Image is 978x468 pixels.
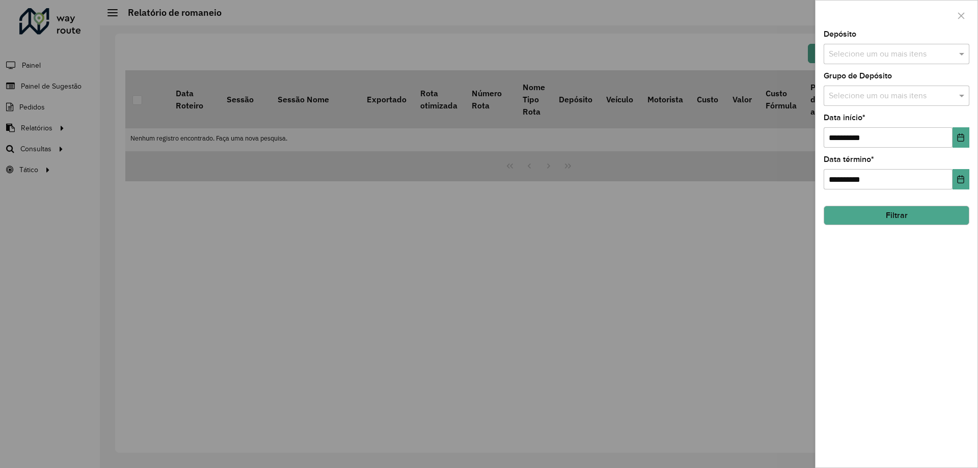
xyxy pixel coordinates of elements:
label: Depósito [824,28,856,40]
button: Choose Date [953,169,969,189]
button: Choose Date [953,127,969,148]
label: Data término [824,153,874,166]
label: Grupo de Depósito [824,70,892,82]
label: Data início [824,112,865,124]
button: Filtrar [824,206,969,225]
